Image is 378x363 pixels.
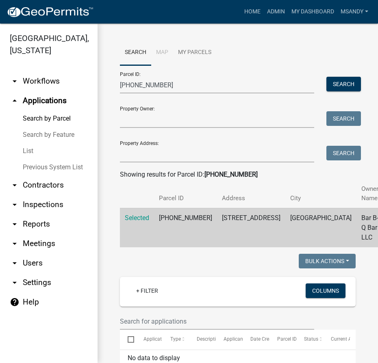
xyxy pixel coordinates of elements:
[10,76,20,86] i: arrow_drop_down
[120,40,151,66] a: Search
[10,200,20,210] i: arrow_drop_down
[326,111,361,126] button: Search
[306,283,345,298] button: Columns
[10,96,20,106] i: arrow_drop_up
[269,330,296,349] datatable-header-cell: Parcel ID
[217,208,285,247] td: [STREET_ADDRESS]
[285,179,356,208] th: City
[304,336,318,342] span: Status
[331,336,365,342] span: Current Activity
[323,330,350,349] datatable-header-cell: Current Activity
[197,336,222,342] span: Description
[10,239,20,248] i: arrow_drop_down
[125,214,149,222] a: Selected
[189,330,216,349] datatable-header-cell: Description
[277,336,297,342] span: Parcel ID
[120,330,135,349] datatable-header-cell: Select
[296,330,323,349] datatable-header-cell: Status
[10,297,20,307] i: help
[10,258,20,268] i: arrow_drop_down
[120,170,356,179] div: Showing results for Parcel ID:
[217,179,285,208] th: Address
[243,330,269,349] datatable-header-cell: Date Created
[326,77,361,91] button: Search
[264,4,288,19] a: Admin
[173,40,216,66] a: My Parcels
[120,313,314,330] input: Search for applications
[250,336,279,342] span: Date Created
[288,4,337,19] a: My Dashboard
[10,180,20,190] i: arrow_drop_down
[143,336,188,342] span: Application Number
[135,330,162,349] datatable-header-cell: Application Number
[299,254,356,268] button: Bulk Actions
[10,219,20,229] i: arrow_drop_down
[130,283,165,298] a: + Filter
[241,4,264,19] a: Home
[204,171,258,178] strong: [PHONE_NUMBER]
[224,336,245,342] span: Applicant
[10,278,20,287] i: arrow_drop_down
[154,208,217,247] td: [PHONE_NUMBER]
[326,146,361,160] button: Search
[162,330,189,349] datatable-header-cell: Type
[337,4,371,19] a: msandy
[154,179,217,208] th: Parcel ID
[170,336,181,342] span: Type
[285,208,356,247] td: [GEOGRAPHIC_DATA]
[216,330,243,349] datatable-header-cell: Applicant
